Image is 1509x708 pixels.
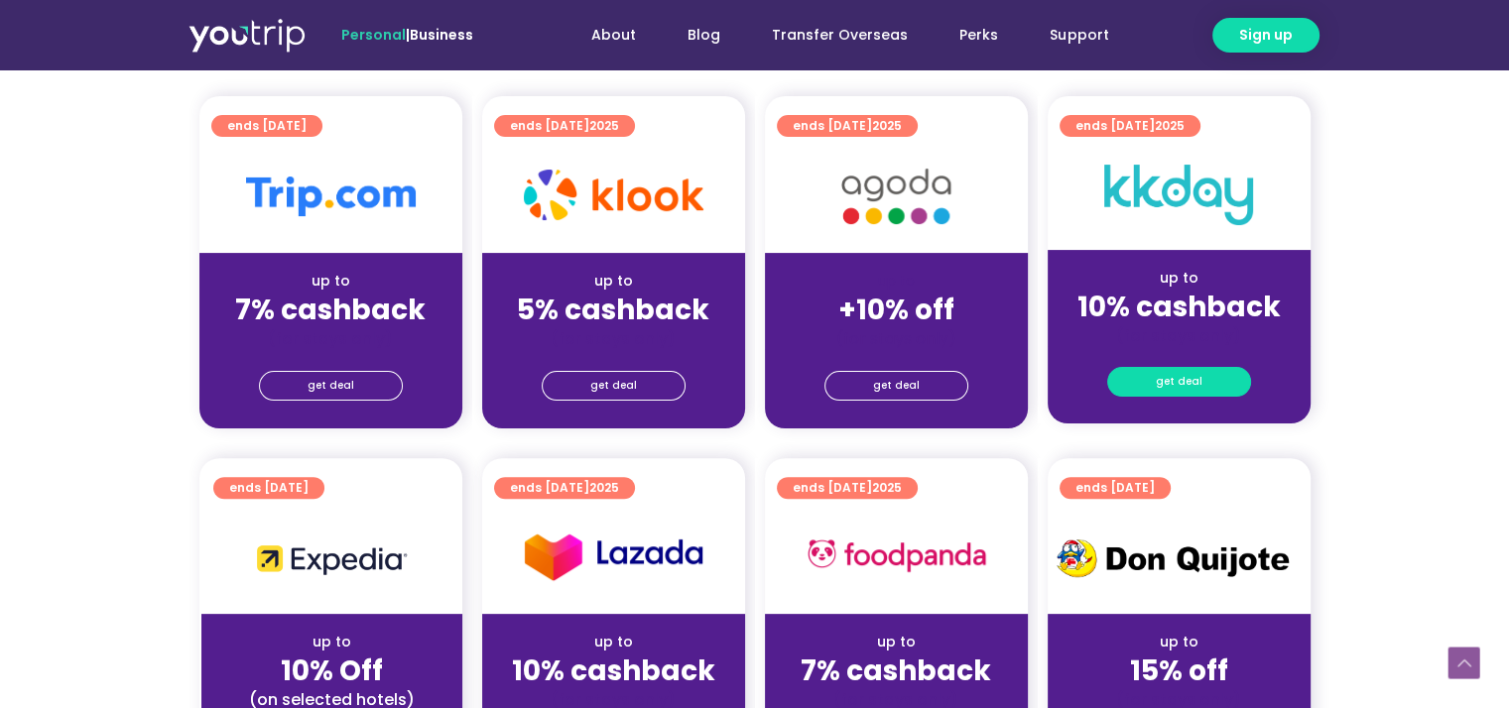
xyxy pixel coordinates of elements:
a: ends [DATE]2025 [494,115,635,137]
span: 2025 [1155,117,1185,134]
strong: 10% cashback [512,651,715,690]
a: get deal [824,371,968,401]
span: get deal [590,372,637,400]
span: ends [DATE] [1075,477,1155,499]
span: ends [DATE] [793,115,902,137]
span: get deal [1156,368,1202,396]
div: up to [217,632,446,652]
span: up to [878,271,915,291]
a: ends [DATE] [213,477,324,499]
a: Sign up [1212,18,1320,53]
strong: 5% cashback [517,291,709,329]
span: Personal [341,25,406,45]
strong: 15% off [1130,651,1228,690]
span: 2025 [589,117,619,134]
a: ends [DATE] [211,115,322,137]
span: ends [DATE] [793,477,902,499]
nav: Menu [527,17,1134,54]
span: ends [DATE] [510,115,619,137]
strong: 10% cashback [1077,288,1281,326]
a: ends [DATE] [1060,477,1171,499]
a: Perks [934,17,1024,54]
a: ends [DATE]2025 [494,477,635,499]
div: up to [498,271,729,292]
div: up to [215,271,446,292]
a: ends [DATE]2025 [777,115,918,137]
div: (for stays only) [215,328,446,349]
a: get deal [259,371,403,401]
a: About [566,17,662,54]
a: Business [410,25,473,45]
span: Sign up [1239,25,1293,46]
span: 2025 [872,479,902,496]
strong: 10% Off [281,651,383,690]
span: get deal [308,372,354,400]
div: up to [781,632,1012,652]
span: | [341,25,473,45]
span: 2025 [589,479,619,496]
div: (for stays only) [498,328,729,349]
a: Transfer Overseas [746,17,934,54]
a: get deal [542,371,686,401]
div: (for stays only) [1064,325,1295,346]
strong: 7% cashback [801,651,991,690]
strong: +10% off [838,291,954,329]
a: ends [DATE]2025 [1060,115,1200,137]
span: ends [DATE] [510,477,619,499]
div: (for stays only) [781,328,1012,349]
div: up to [1064,268,1295,289]
div: up to [498,632,729,652]
a: get deal [1107,367,1251,397]
a: ends [DATE]2025 [777,477,918,499]
a: Blog [662,17,746,54]
a: Support [1024,17,1134,54]
div: up to [1064,632,1295,652]
span: 2025 [872,117,902,134]
span: ends [DATE] [227,115,307,137]
span: ends [DATE] [1075,115,1185,137]
span: get deal [873,372,920,400]
span: ends [DATE] [229,477,309,499]
strong: 7% cashback [235,291,426,329]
